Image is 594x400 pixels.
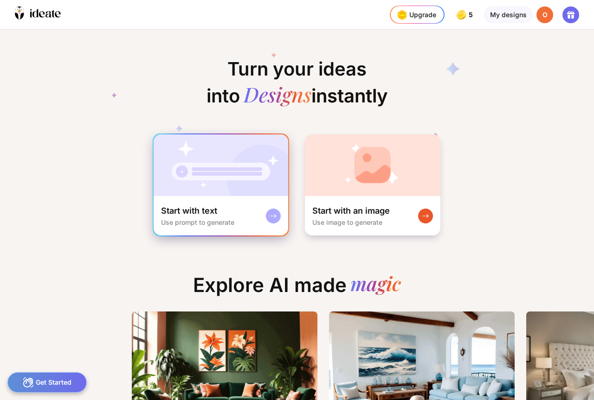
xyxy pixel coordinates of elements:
div: Start with text [161,205,217,216]
div: magic [350,273,401,297]
div: Upgrade [394,7,436,22]
div: Get Started [7,372,87,393]
div: Use prompt to generate [161,218,234,226]
div: Start with an image [312,205,390,216]
div: Explore AI made [186,273,408,304]
img: startWithImageCardBg.jpg [305,134,440,196]
div: My designs [484,6,533,23]
img: startWithTextCardBg.jpg [154,134,288,196]
img: upgrade-nav-btn-icon.gif [394,7,409,22]
div: Use image to generate [312,218,382,226]
div: O [536,6,553,23]
span: 5 [469,11,475,19]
